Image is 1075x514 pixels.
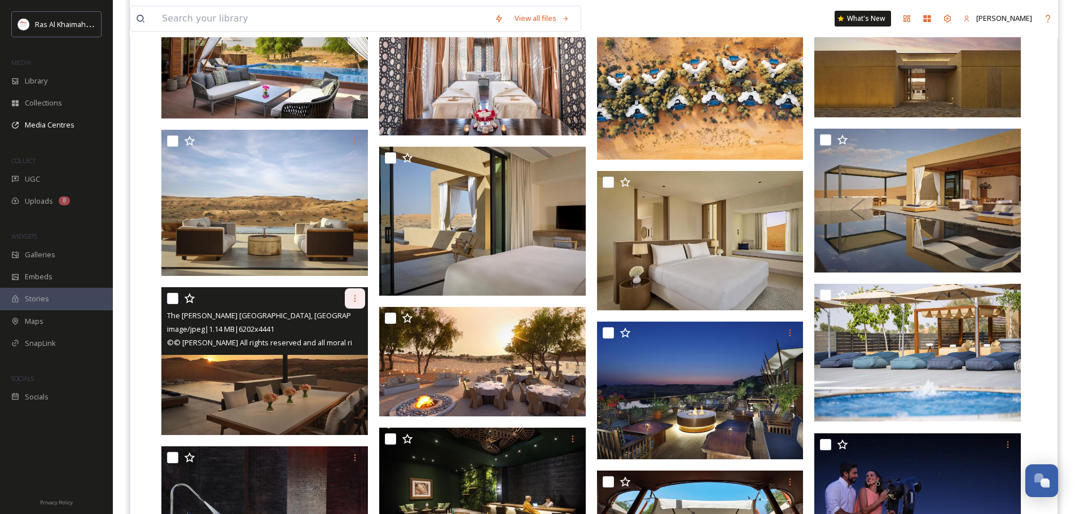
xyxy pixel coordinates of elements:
img: The Ritz-Carlton Ras Al Khaimah, Al Wadi Desert Farmhouse Outdoor Bar.jpg [597,322,804,459]
img: The Ritz-Carlton Ras Al Khaimah, Al Wadi Desert Signature Villa Master Bedroom.jpg [597,171,804,310]
img: The Ritz-Carlton Ras Al Khaimah, Al Wadi Desert Arieal image of Al Khaimah Villas.jpg [597,5,804,160]
span: image/jpeg | 1.14 MB | 6202 x 4441 [167,324,274,334]
img: the ritz carlton Ras Al khaimah al wadi desert.jpg [814,284,1021,421]
span: Collections [25,98,62,108]
img: The Ritz-Carlton Ras Al Khaimah, Al Wadi Desert Signature Villa Outdoor Dining.jpg [161,287,368,435]
span: Socials [25,392,49,402]
span: Library [25,76,47,86]
span: Privacy Policy [40,499,73,506]
span: Stories [25,293,49,304]
img: The Ritz-Carlton Ras Al Khaimah, Al Wadi Desert Signature Villa Master Bedroom View.jpg [379,147,586,296]
span: Embeds [25,271,52,282]
button: Open Chat [1025,464,1058,497]
span: The [PERSON_NAME] [GEOGRAPHIC_DATA], [GEOGRAPHIC_DATA] Signature Villa Outdoor Dining.jpg [167,310,501,320]
img: The Ritz-Carlton Ras Al Khaimah, Al Wadi Desert Signature Villa Pool & Terrace.jpg [814,129,1021,273]
span: SOCIALS [11,374,34,383]
a: View all files [509,7,575,29]
span: WIDGETS [11,232,37,240]
span: COLLECT [11,156,36,165]
span: Ras Al Khaimah Tourism Development Authority [35,19,195,29]
img: Logo_RAKTDA_RGB-01.png [18,19,29,30]
a: [PERSON_NAME] [958,7,1038,29]
img: The Ritz-Carlton Ras Al Khaimah, Al Wadi Desert Signature Villa Entrance.jpg [814,2,1021,117]
span: [PERSON_NAME] [976,13,1032,23]
span: SnapLink [25,338,56,349]
img: The Ritz-Carlton Ras Al Khaimah, Al Wadi Desert Signature Villa Outdoor Seating.jpg [161,130,368,276]
span: MEDIA [11,58,31,67]
a: What's New [835,11,891,27]
span: Maps [25,316,43,327]
span: Galleries [25,249,55,260]
img: The Ritz-Carlton Ras Al Khaimah, Al Wadi Desert Spa treatment room.jpg [379,5,586,135]
span: UGC [25,174,40,184]
span: © © [PERSON_NAME] All rights reserved and all moral rights asserted..Not for use by architects, i... [167,337,1014,348]
span: Uploads [25,196,53,207]
a: Privacy Policy [40,495,73,508]
div: 8 [59,196,70,205]
img: The Ritz-Carlton Ras Al Khaimah, Al Wadi Desert Kan Zaman .jpg [379,307,586,417]
span: Media Centres [25,120,74,130]
input: Search your library [156,6,489,31]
